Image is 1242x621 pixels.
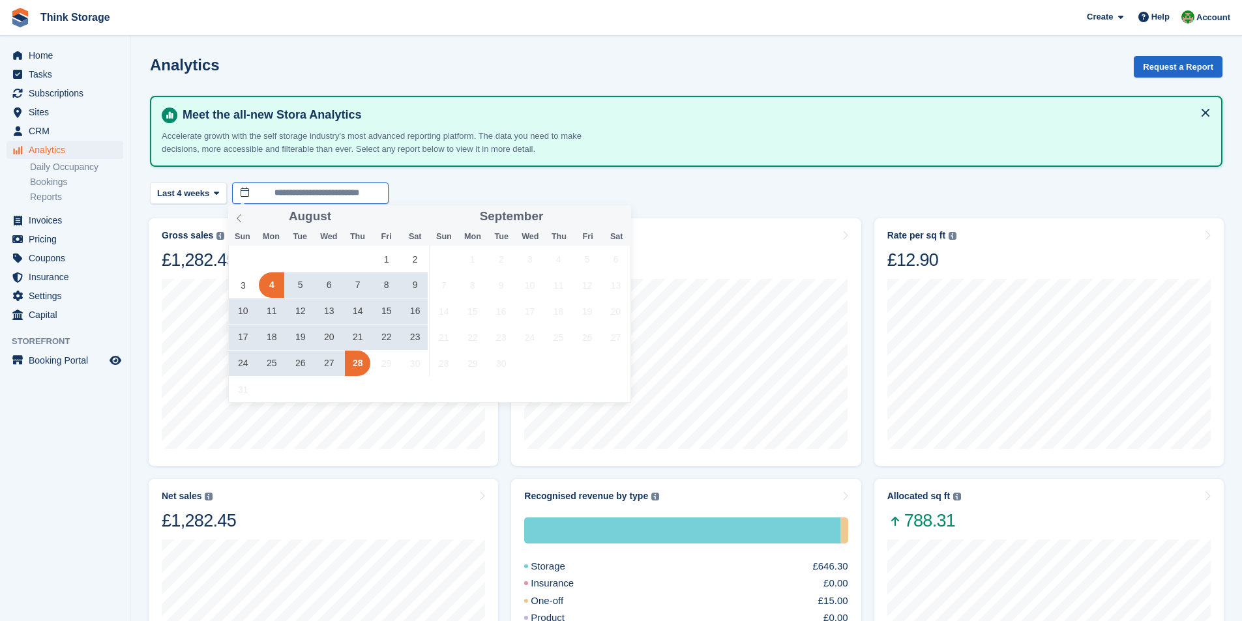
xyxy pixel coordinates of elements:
[460,298,485,324] span: September 15, 2025
[230,325,256,350] span: August 17, 2025
[7,46,123,65] a: menu
[331,210,372,224] input: Year
[30,191,123,203] a: Reports
[29,211,107,229] span: Invoices
[230,298,256,324] span: August 10, 2025
[29,46,107,65] span: Home
[517,325,542,350] span: September 24, 2025
[162,249,236,271] div: £1,282.45
[30,176,123,188] a: Bookings
[29,351,107,369] span: Booking Portal
[887,491,950,502] div: Allocated sq ft
[230,272,256,298] span: August 3, 2025
[7,249,123,267] a: menu
[460,351,485,376] span: September 29, 2025
[544,233,573,241] span: Thu
[840,517,848,543] div: One-off
[230,351,256,376] span: August 24, 2025
[162,510,236,532] div: £1,282.45
[177,108,1211,123] h4: Meet the all-new Stora Analytics
[1087,10,1113,23] span: Create
[460,325,485,350] span: September 22, 2025
[29,268,107,286] span: Insurance
[603,325,628,350] span: September 27, 2025
[228,233,257,241] span: Sun
[431,298,456,324] span: September 14, 2025
[574,298,600,324] span: September 19, 2025
[7,84,123,102] a: menu
[603,272,628,298] span: September 13, 2025
[488,351,514,376] span: September 30, 2025
[818,594,848,609] div: £15.00
[953,493,961,500] img: icon-info-grey-7440780725fd019a000dd9b08b2336e03edf1995a4989e88bcd33f0948082b44.svg
[1181,10,1194,23] img: Sarah Mackie
[259,298,284,324] span: August 11, 2025
[1151,10,1170,23] span: Help
[402,246,428,272] span: August 2, 2025
[288,325,313,350] span: August 19, 2025
[574,233,602,241] span: Fri
[316,351,342,376] span: August 27, 2025
[286,233,314,241] span: Tue
[517,272,542,298] span: September 10, 2025
[546,325,571,350] span: September 25, 2025
[29,84,107,102] span: Subscriptions
[316,272,342,298] span: August 6, 2025
[374,272,399,298] span: August 8, 2025
[458,233,487,241] span: Mon
[1196,11,1230,24] span: Account
[516,233,544,241] span: Wed
[29,141,107,159] span: Analytics
[602,233,631,241] span: Sat
[29,287,107,305] span: Settings
[488,246,514,272] span: September 2, 2025
[480,210,544,223] span: September
[546,272,571,298] span: September 11, 2025
[460,246,485,272] span: September 1, 2025
[230,377,256,402] span: August 31, 2025
[7,211,123,229] a: menu
[460,272,485,298] span: September 8, 2025
[345,325,370,350] span: August 21, 2025
[7,230,123,248] a: menu
[7,103,123,121] a: menu
[574,246,600,272] span: September 5, 2025
[524,576,605,591] div: Insurance
[288,272,313,298] span: August 5, 2025
[574,325,600,350] span: September 26, 2025
[546,298,571,324] span: September 18, 2025
[949,232,956,240] img: icon-info-grey-7440780725fd019a000dd9b08b2336e03edf1995a4989e88bcd33f0948082b44.svg
[488,298,514,324] span: September 16, 2025
[517,298,542,324] span: September 17, 2025
[29,306,107,324] span: Capital
[29,122,107,140] span: CRM
[345,351,370,376] span: August 28, 2025
[517,246,542,272] span: September 3, 2025
[108,353,123,368] a: Preview store
[343,233,372,241] span: Thu
[30,161,123,173] a: Daily Occupancy
[29,65,107,83] span: Tasks
[7,122,123,140] a: menu
[524,517,840,543] div: Storage
[29,103,107,121] span: Sites
[524,491,648,502] div: Recognised revenue by type
[488,325,514,350] span: September 23, 2025
[401,233,430,241] span: Sat
[259,325,284,350] span: August 18, 2025
[488,272,514,298] span: September 9, 2025
[345,298,370,324] span: August 14, 2025
[487,233,516,241] span: Tue
[887,230,945,241] div: Rate per sq ft
[157,187,209,200] span: Last 4 weeks
[402,272,428,298] span: August 9, 2025
[603,246,628,272] span: September 6, 2025
[316,325,342,350] span: August 20, 2025
[524,594,595,609] div: One-off
[402,325,428,350] span: August 23, 2025
[543,210,584,224] input: Year
[603,298,628,324] span: September 20, 2025
[402,351,428,376] span: August 30, 2025
[150,182,227,204] button: Last 4 weeks
[546,246,571,272] span: September 4, 2025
